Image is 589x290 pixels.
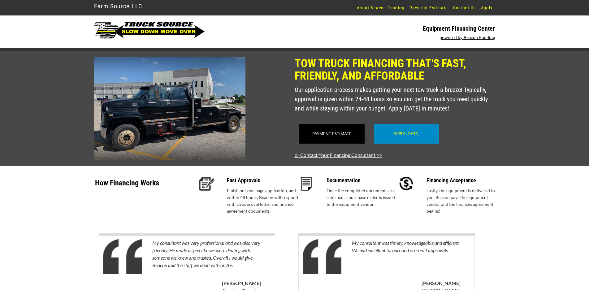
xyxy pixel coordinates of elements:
img: TruckStoreLogo-Horizontal.png [94,22,205,39]
p: Lastly, the equipment is delivered to you. Beacon pays the equipment vendor and the finances agre... [427,187,498,214]
img: 2012-Truck-Source-EFC.jpg [94,57,245,160]
p: Financing Acceptance [427,177,498,184]
a: Farm Source LLC [94,1,142,11]
a: Payment Estimate [312,131,352,136]
p: My consultant was very professional and was also very friendly. He made us feel like we were deal... [152,239,261,276]
a: powered by Beacon Funding [440,35,495,40]
img: approval-icon.PNG [199,177,214,191]
p: Finish our one page application, and within 48 hours, Beacon will respond with an approval letter... [227,187,298,214]
p: Documentation [327,177,398,184]
p: Equipment Financing Center [298,25,495,32]
p: Fast Approvals [227,177,298,184]
b: [PERSON_NAME] [422,280,461,286]
img: Quotes [303,239,341,274]
img: accept-icon.PNG [399,177,413,191]
p: Once the completed documents are returned, a purchase order is issued to the equipment vendor. [327,187,398,208]
img: docs-icon.PNG [301,177,312,191]
a: Apply [DATE] [393,131,419,136]
p: Our application process makes getting your next tow truck a breeze! Typically, approval is given ... [295,85,495,113]
img: Quotes [103,239,142,274]
p: My consultant was timely, knowledgeable and efficient. We had excellent turnaround on credit appr... [352,239,461,276]
a: or Contact Your Financing Consultant >> [295,152,382,158]
p: How Financing Works [95,177,195,197]
p: Tow Truck Financing That's Fast, Friendly, and Affordable [295,57,495,82]
b: [PERSON_NAME] [222,280,261,286]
